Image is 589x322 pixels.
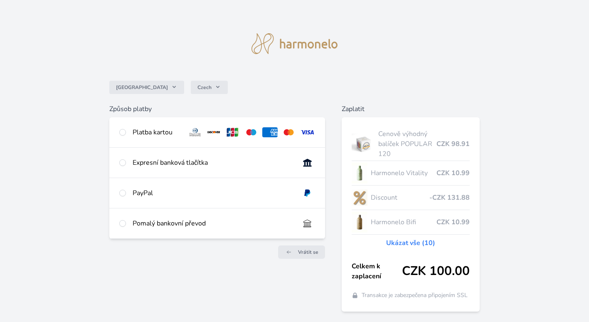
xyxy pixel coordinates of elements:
[244,127,259,137] img: maestro.svg
[116,84,168,91] span: [GEOGRAPHIC_DATA]
[371,168,437,178] span: Harmonelo Vitality
[402,264,470,279] span: CZK 100.00
[197,84,212,91] span: Czech
[362,291,468,300] span: Transakce je zabezpečena připojením SSL
[436,168,470,178] span: CZK 10.99
[251,33,338,54] img: logo.svg
[436,139,470,149] span: CZK 98.91
[300,218,315,228] img: bankTransfer_IBAN.svg
[278,245,325,259] a: Vrátit se
[225,127,240,137] img: jcb.svg
[429,193,470,203] span: -CZK 131.88
[386,238,435,248] a: Ukázat vše (10)
[281,127,296,137] img: mc.svg
[187,127,203,137] img: diners.svg
[436,217,470,227] span: CZK 10.99
[300,127,315,137] img: visa.svg
[109,81,184,94] button: [GEOGRAPHIC_DATA]
[133,218,293,228] div: Pomalý bankovní převod
[300,158,315,168] img: onlineBanking_CZ.svg
[298,249,318,255] span: Vrátit se
[191,81,228,94] button: Czech
[371,217,437,227] span: Harmonelo Bifi
[352,134,375,154] img: popular.jpg
[262,127,278,137] img: amex.svg
[133,127,181,137] div: Platba kartou
[133,188,293,198] div: PayPal
[352,163,367,183] img: CLEAN_VITALITY_se_stinem_x-lo.jpg
[378,129,436,159] span: Cenově výhodný balíček POPULAR 120
[352,187,367,208] img: discount-lo.png
[133,158,293,168] div: Expresní banková tlačítka
[109,104,325,114] h6: Způsob platby
[352,212,367,233] img: CLEAN_BIFI_se_stinem_x-lo.jpg
[300,188,315,198] img: paypal.svg
[206,127,222,137] img: discover.svg
[371,193,430,203] span: Discount
[352,261,402,281] span: Celkem k zaplacení
[342,104,480,114] h6: Zaplatit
